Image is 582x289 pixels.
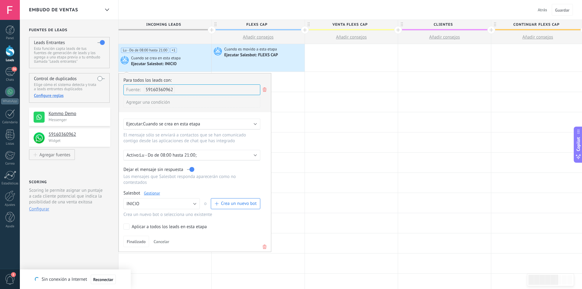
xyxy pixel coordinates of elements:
[49,117,107,122] p: Messenger
[1,78,19,82] div: Chats
[49,132,106,138] h4: 59160360962
[34,83,104,91] p: Elige cómo el sistema detecta y trata a leads entrantes duplicados
[522,34,553,40] span: Añadir consejos
[123,97,260,108] div: Agregar una condición
[49,138,107,143] p: Widget
[212,20,302,29] span: flexs cap
[123,212,260,217] div: Crea un nuevo bot o selecciona uno existente
[305,20,395,29] span: venta flexs cap
[34,46,104,64] p: Esta función capta leads de tus fuentes de generación de leads y los agrega a una etapa previa a ...
[123,77,266,83] div: Para todos los leads con:
[34,40,65,46] h4: Leads Entrantes
[123,167,183,172] span: Dejar el mensaje sin respuesta
[123,198,200,209] button: INICIO
[123,174,260,185] p: Los mensajes que Salesbot responda aparecerán como no contestados
[121,48,169,53] span: Lu - Do de 08:00 hasta 21:00
[34,93,104,98] div: Configure reglas
[29,180,47,184] h2: Scoring
[12,67,17,72] span: 26
[1,120,19,124] div: Calendario
[102,4,112,16] div: Embudo de ventas
[1,203,19,207] div: Ajustes
[224,53,279,58] div: Ejecutar Salesbot: FLEXS CAP
[151,237,172,246] button: Cancelar
[1,98,19,104] div: WhatsApp
[93,277,113,282] span: Reconectar
[1,182,19,186] div: Estadísticas
[126,201,139,207] span: INICIO
[1,58,19,62] div: Leads
[34,132,45,143] img: logo_min.png
[575,137,581,151] span: Copilot
[140,152,247,158] p: Lu - Do de 08:00 hasta 21:00;
[398,20,491,29] div: clientes
[555,8,569,12] span: Guardar
[123,132,254,144] p: El mensaje sólo se enviará a contactos que se han comunicado contigo desde las aplicaciones de ch...
[34,76,77,82] h4: Control de duplicados
[305,31,398,44] button: Añadir consejos
[1,224,19,228] div: Ayuda
[131,55,181,61] span: Cuando se crea en esta etapa
[200,198,211,209] span: o
[11,272,16,277] span: 1
[154,239,169,244] span: Cancelar
[538,7,547,13] span: Atrás
[398,31,491,44] button: Añadir consejos
[126,121,143,127] span: Ejecutar:
[224,46,278,52] span: Cuando es movido a esta etapa
[123,236,149,247] button: Finalizado
[29,28,110,32] h2: Fuentes de leads
[552,4,573,16] button: Guardar
[131,61,178,67] div: Ejecutar Salesbot: INICIO
[144,87,175,93] div: 59160360962
[398,20,488,29] span: clientes
[212,20,305,29] div: flexs cap
[211,198,260,209] button: Crea un nuevo bot
[49,111,106,117] h4: Kommo Demo
[491,20,581,29] span: continuar flexs cap
[126,152,140,158] span: Activo:
[29,149,75,160] button: Agregar fuentes
[123,190,260,196] div: Salesbot
[126,87,141,93] span: Fuente:
[143,121,200,127] span: Cuando se crea en esta etapa
[535,5,550,14] button: Atrás
[336,34,367,40] span: Añadir consejos
[127,239,146,244] span: Finalizado
[119,20,211,29] div: Incoming leads
[91,275,116,284] button: Reconectar
[29,187,105,205] p: Scoring le permite asignar un puntaje a cada cliente potencial que indica la posibilidad de una v...
[1,162,19,166] div: Correo
[144,191,160,196] a: Gestionar
[429,34,460,40] span: Añadir consejos
[29,206,49,212] button: Configurar
[35,274,115,284] div: Sin conexión a Internet
[221,201,257,206] span: Crea un nuevo bot
[39,152,70,157] div: Agregar fuentes
[1,142,19,146] div: Listas
[132,224,207,230] div: Aplicar a todos los leads en esta etapa
[212,31,305,44] button: Añadir consejos
[305,20,398,29] div: venta flexs cap
[243,34,274,40] span: Añadir consejos
[119,20,208,29] span: Incoming leads
[29,7,78,13] span: Embudo de ventas
[1,36,19,40] div: Panel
